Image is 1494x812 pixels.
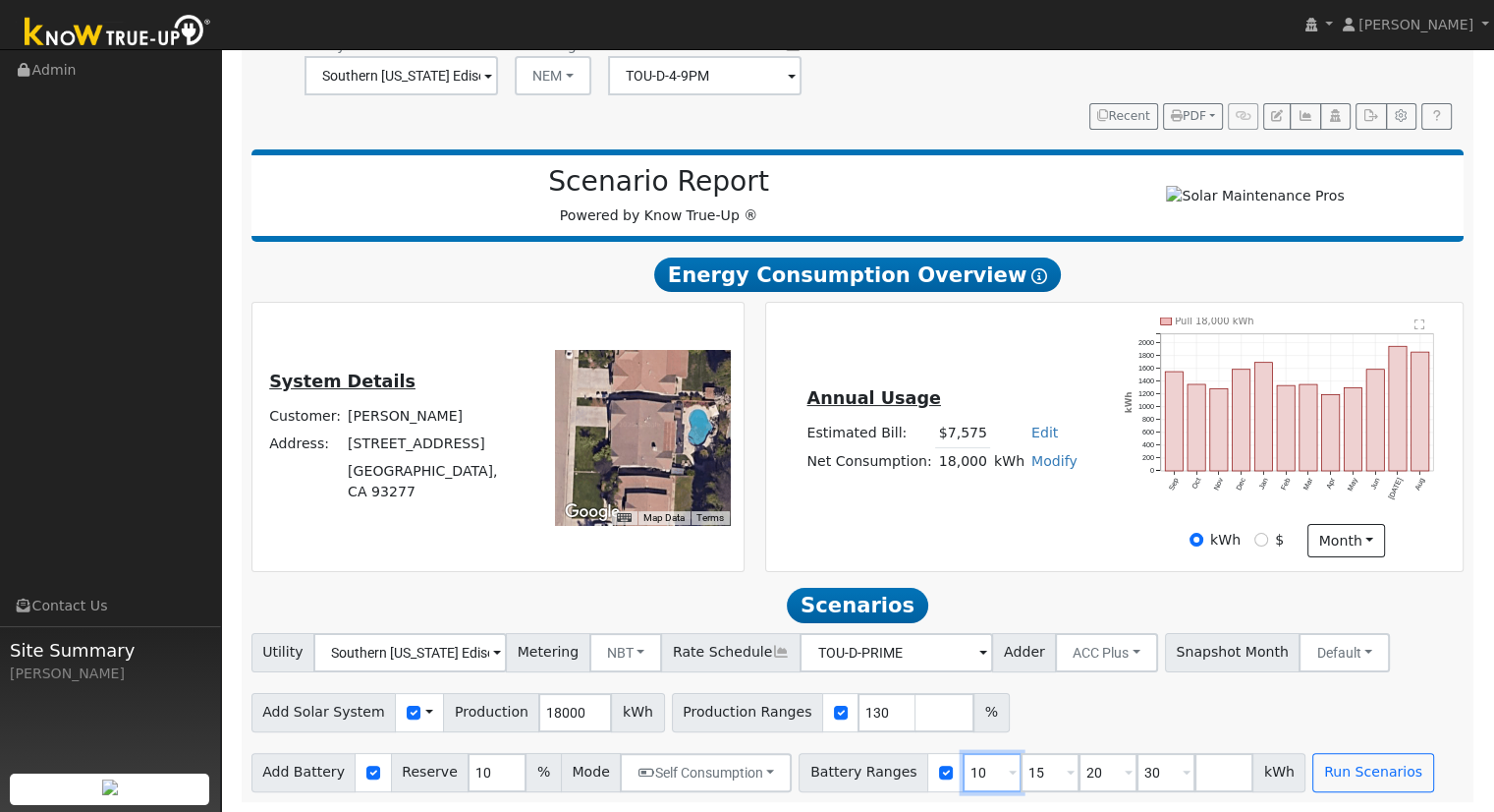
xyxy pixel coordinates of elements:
text: 0 [1150,466,1154,475]
rect: onclick="" [1165,372,1183,471]
text: 2000 [1138,338,1154,347]
rect: onclick="" [1390,346,1408,471]
button: NEM [515,56,591,95]
text: May [1347,476,1360,493]
a: Modify [1031,453,1078,469]
text: 1200 [1138,389,1154,398]
button: Self Consumption [620,753,792,792]
span: Reserve [391,753,470,792]
u: System Details [269,372,415,391]
span: Metering [506,633,590,672]
h2: Scenario Report [271,165,1046,199]
td: Estimated Bill: [803,420,935,448]
text:  [1415,319,1426,330]
i: Show Help [1031,268,1047,284]
text: 1600 [1138,364,1154,373]
a: Open this area in Google Maps (opens a new window) [560,499,625,525]
span: Energy Consumption Overview [654,258,1061,293]
input: Select a Utility [313,633,507,672]
text: 1000 [1138,402,1154,411]
span: Utility [251,633,315,672]
rect: onclick="" [1255,362,1273,471]
text: kWh [1125,391,1134,413]
rect: onclick="" [1345,387,1362,471]
button: Default [1299,633,1390,672]
td: [STREET_ADDRESS] [345,431,528,458]
span: Scenarios [787,588,927,623]
td: Net Consumption: [803,447,935,476]
a: Edit [1031,425,1058,440]
span: Production [443,693,539,732]
text: Pull 18,000 kWh [1176,316,1255,326]
img: retrieve [102,780,118,795]
button: Export Interval Data [1356,103,1386,131]
span: Snapshot Month [1165,633,1300,672]
button: NBT [589,633,663,672]
span: Add Solar System [251,693,397,732]
span: Battery Ranges [799,753,928,792]
button: Edit User [1263,103,1291,131]
button: ACC Plus [1055,633,1158,672]
text: Dec [1235,476,1248,492]
td: $7,575 [935,420,990,448]
text: Sep [1167,477,1181,493]
rect: onclick="" [1300,384,1318,471]
span: Production Ranges [672,693,823,732]
div: Powered by Know True-Up ® [261,165,1057,226]
span: Add Battery [251,753,357,792]
input: Select a Rate Schedule [800,633,993,672]
rect: onclick="" [1322,394,1340,471]
td: kWh [990,447,1027,476]
text: Mar [1302,476,1316,492]
rect: onclick="" [1278,385,1296,471]
div: [PERSON_NAME] [10,664,210,684]
label: kWh [1210,530,1241,551]
input: Select a Utility [304,56,498,95]
button: Multi-Series Graph [1290,103,1320,131]
text: 400 [1142,440,1154,449]
text: [DATE] [1388,477,1406,501]
button: Settings [1386,103,1416,131]
td: Address: [266,431,345,458]
td: [GEOGRAPHIC_DATA], CA 93277 [345,458,528,506]
img: Google [560,499,625,525]
span: [PERSON_NAME] [1358,17,1473,32]
rect: onclick="" [1233,369,1250,471]
text: Feb [1280,477,1293,492]
label: $ [1275,530,1284,551]
span: kWh [1252,753,1305,792]
img: Know True-Up [15,11,221,55]
button: Recent [1089,103,1158,131]
td: 18,000 [935,447,990,476]
text: Jan [1257,477,1270,492]
img: Solar Maintenance Pros [1166,186,1344,206]
text: Nov [1212,476,1226,492]
u: Annual Usage [806,388,940,408]
rect: onclick="" [1412,352,1430,471]
span: Site Summary [10,637,210,664]
span: Adder [992,633,1056,672]
text: 200 [1142,453,1154,462]
span: Mode [561,753,621,792]
rect: onclick="" [1210,388,1228,471]
input: Select a Rate Schedule [608,56,802,95]
button: Run Scenarios [1312,753,1433,792]
input: $ [1254,533,1268,547]
text: 1800 [1138,351,1154,360]
rect: onclick="" [1188,384,1205,471]
td: [PERSON_NAME] [345,403,528,431]
a: Terms (opens in new tab) [696,512,724,523]
span: kWh [611,693,664,732]
button: PDF [1163,103,1223,131]
td: Customer: [266,403,345,431]
text: 1400 [1138,377,1154,385]
text: 600 [1142,428,1154,436]
rect: onclick="" [1367,369,1385,471]
text: Apr [1325,476,1338,491]
span: PDF [1171,109,1206,123]
text: Oct [1190,477,1203,491]
input: kWh [1190,533,1203,547]
span: % [526,753,561,792]
button: Keyboard shortcuts [617,511,631,525]
button: Map Data [643,511,685,525]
